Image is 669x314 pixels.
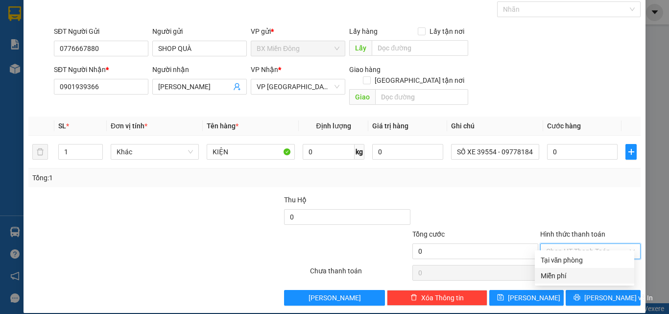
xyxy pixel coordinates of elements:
b: QL1A, TT Ninh Hoà [68,54,121,72]
button: [PERSON_NAME] [284,290,384,306]
span: [PERSON_NAME] [508,292,560,303]
div: Miễn phí [541,270,628,281]
span: environment [68,54,74,61]
input: Ghi Chú [451,144,539,160]
input: Dọc đường [375,89,468,105]
span: Lấy tận nơi [426,26,468,37]
span: printer [573,294,580,302]
span: Định lượng [316,122,351,130]
span: Lấy [349,40,372,56]
span: Tên hàng [207,122,239,130]
span: Giao hàng [349,66,381,73]
span: plus [626,148,636,156]
input: 0 [372,144,443,160]
span: SL [58,122,66,130]
span: environment [5,54,12,61]
div: Người gửi [152,26,247,37]
button: printer[PERSON_NAME] và In [566,290,641,306]
span: BX Miền Đông [257,41,339,56]
span: VP Nhận [251,66,278,73]
span: Đơn vị tính [111,122,147,130]
div: Người nhận [152,64,247,75]
span: Giao [349,89,375,105]
span: [GEOGRAPHIC_DATA] tận nơi [371,75,468,86]
span: Khác [117,145,193,159]
span: kg [355,144,364,160]
span: [PERSON_NAME] và In [584,292,653,303]
span: [PERSON_NAME] [309,292,361,303]
span: Thu Hộ [284,196,307,204]
span: Giá trị hàng [372,122,408,130]
span: Xóa Thông tin [421,292,464,303]
div: SĐT Người Nhận [54,64,148,75]
div: VP gửi [251,26,345,37]
label: Hình thức thanh toán [540,230,605,238]
span: Tổng cước [412,230,445,238]
span: delete [410,294,417,302]
th: Ghi chú [447,117,543,136]
button: plus [625,144,637,160]
span: Cước hàng [547,122,581,130]
div: Chưa thanh toán [309,266,411,283]
li: Cúc Tùng [5,5,142,24]
div: SĐT Người Gửi [54,26,148,37]
span: VP Nha Trang xe Limousine [257,79,339,94]
button: delete [32,144,48,160]
span: Lấy hàng [349,27,378,35]
button: deleteXóa Thông tin [387,290,487,306]
input: Dọc đường [372,40,468,56]
div: Tại văn phòng [541,255,628,266]
div: Tổng: 1 [32,172,259,183]
span: user-add [233,83,241,91]
button: save[PERSON_NAME] [489,290,564,306]
span: save [497,294,504,302]
li: VP BX Miền Đông [5,42,68,52]
b: 339 Đinh Bộ Lĩnh, P26 [5,54,51,72]
li: VP BX Ninh Hoà [68,42,130,52]
input: VD: Bàn, Ghế [207,144,295,160]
